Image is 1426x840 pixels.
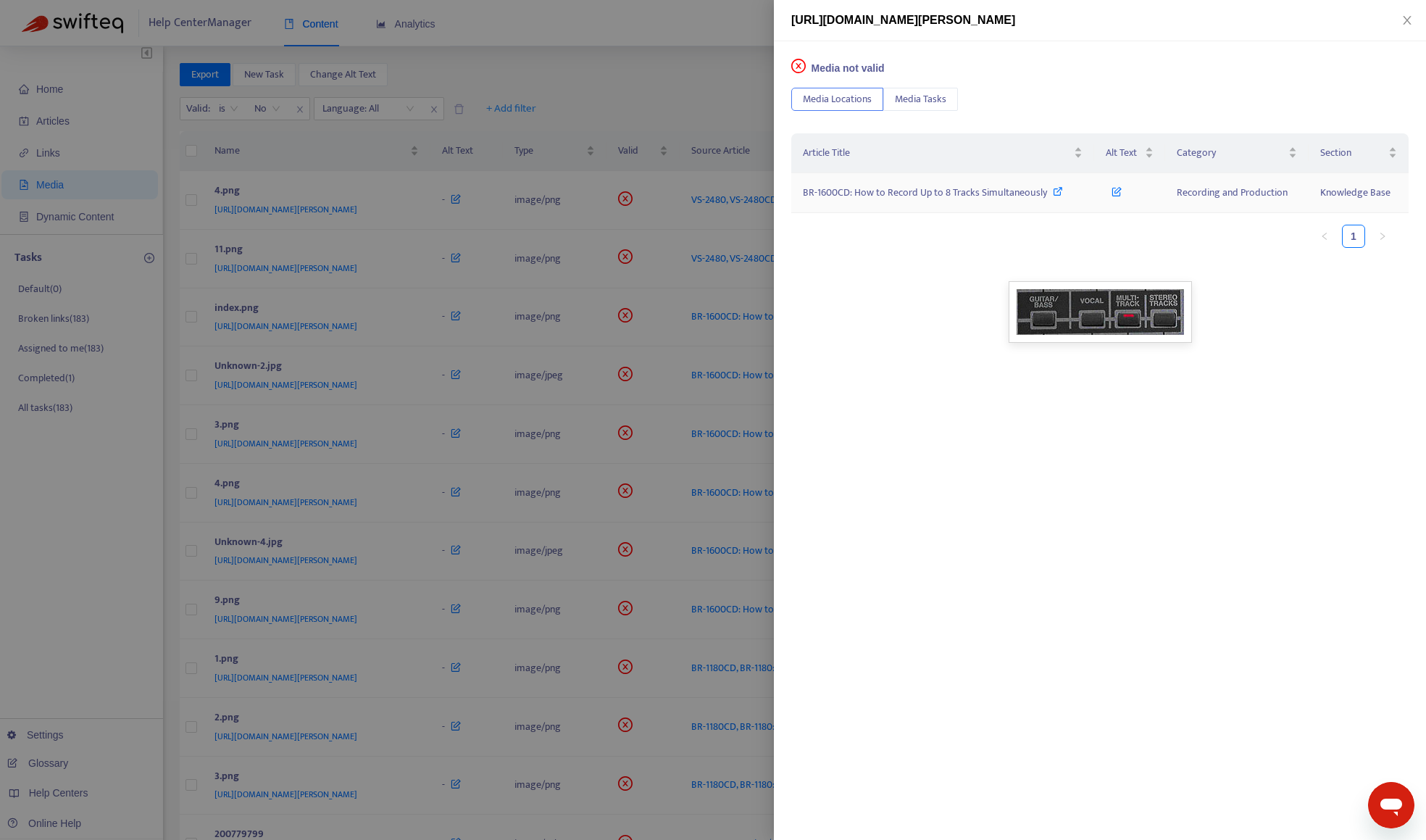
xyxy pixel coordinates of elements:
[1313,225,1336,248] li: Previous Page
[791,133,1094,173] th: Article Title
[1378,232,1387,241] span: right
[883,88,958,111] button: Media Tasks
[1401,14,1413,26] span: close
[1177,145,1285,161] span: Category
[1343,225,1364,247] a: 1
[1094,133,1164,173] th: Alt Text
[791,88,883,111] button: Media Locations
[1320,232,1329,241] span: left
[895,91,946,107] span: Media Tasks
[1165,133,1309,173] th: Category
[803,91,872,107] span: Media Locations
[1342,225,1365,248] li: 1
[791,59,806,73] span: close-circle
[1009,281,1192,343] img: Unable to display this image
[803,184,1047,201] span: BR-1600CD: How to Record Up to 8 Tracks Simultaneously
[1320,184,1390,201] span: Knowledge Base
[1371,225,1394,248] li: Next Page
[1309,133,1409,173] th: Section
[1106,145,1141,161] span: Alt Text
[1397,14,1417,28] button: Close
[1368,782,1414,828] iframe: メッセージングウィンドウを開くボタン
[803,145,1071,161] span: Article Title
[1371,225,1394,248] button: right
[791,14,1015,26] span: [URL][DOMAIN_NAME][PERSON_NAME]
[812,62,885,74] span: Media not valid
[1177,184,1288,201] span: Recording and Production
[1313,225,1336,248] button: left
[1320,145,1385,161] span: Section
